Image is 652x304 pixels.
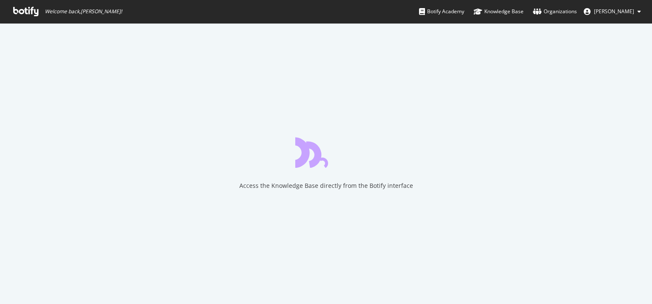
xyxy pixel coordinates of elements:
div: animation [295,137,357,168]
div: Access the Knowledge Base directly from the Botify interface [239,181,413,190]
div: Knowledge Base [474,7,524,16]
div: Organizations [533,7,577,16]
span: HACHICHA Mohamed Amine [594,8,634,15]
div: Botify Academy [419,7,464,16]
span: Welcome back, [PERSON_NAME] ! [45,8,122,15]
button: [PERSON_NAME] [577,5,648,18]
